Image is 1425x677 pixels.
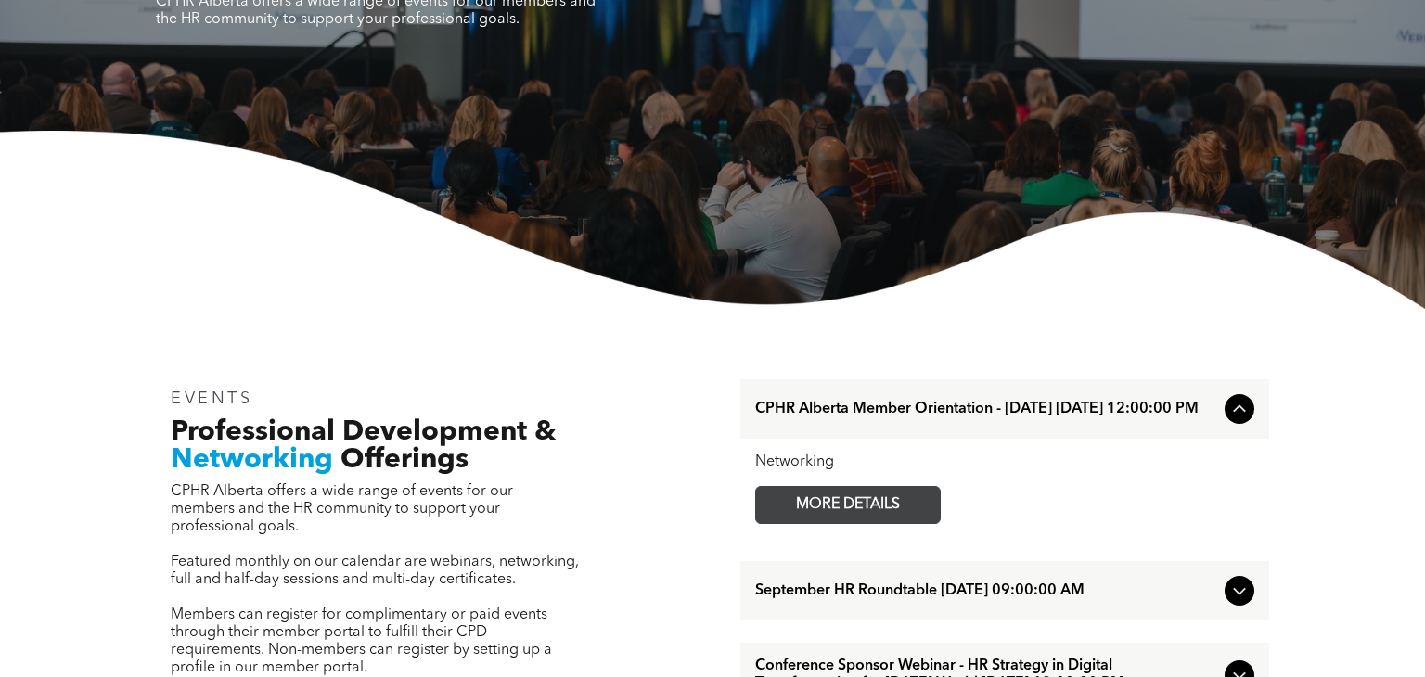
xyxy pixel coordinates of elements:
span: CPHR Alberta Member Orientation - [DATE] [DATE] 12:00:00 PM [755,401,1217,418]
span: Offerings [340,446,469,474]
span: MORE DETAILS [775,487,921,523]
span: CPHR Alberta offers a wide range of events for our members and the HR community to support your p... [171,484,513,534]
span: Professional Development & [171,418,556,446]
a: MORE DETAILS [755,486,941,524]
span: Featured monthly on our calendar are webinars, networking, full and half-day sessions and multi-d... [171,555,579,587]
span: EVENTS [171,390,253,407]
span: September HR Roundtable [DATE] 09:00:00 AM [755,582,1217,600]
span: Networking [171,446,333,474]
div: Networking [755,453,1254,471]
span: Members can register for complimentary or paid events through their member portal to fulfill thei... [171,607,552,675]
